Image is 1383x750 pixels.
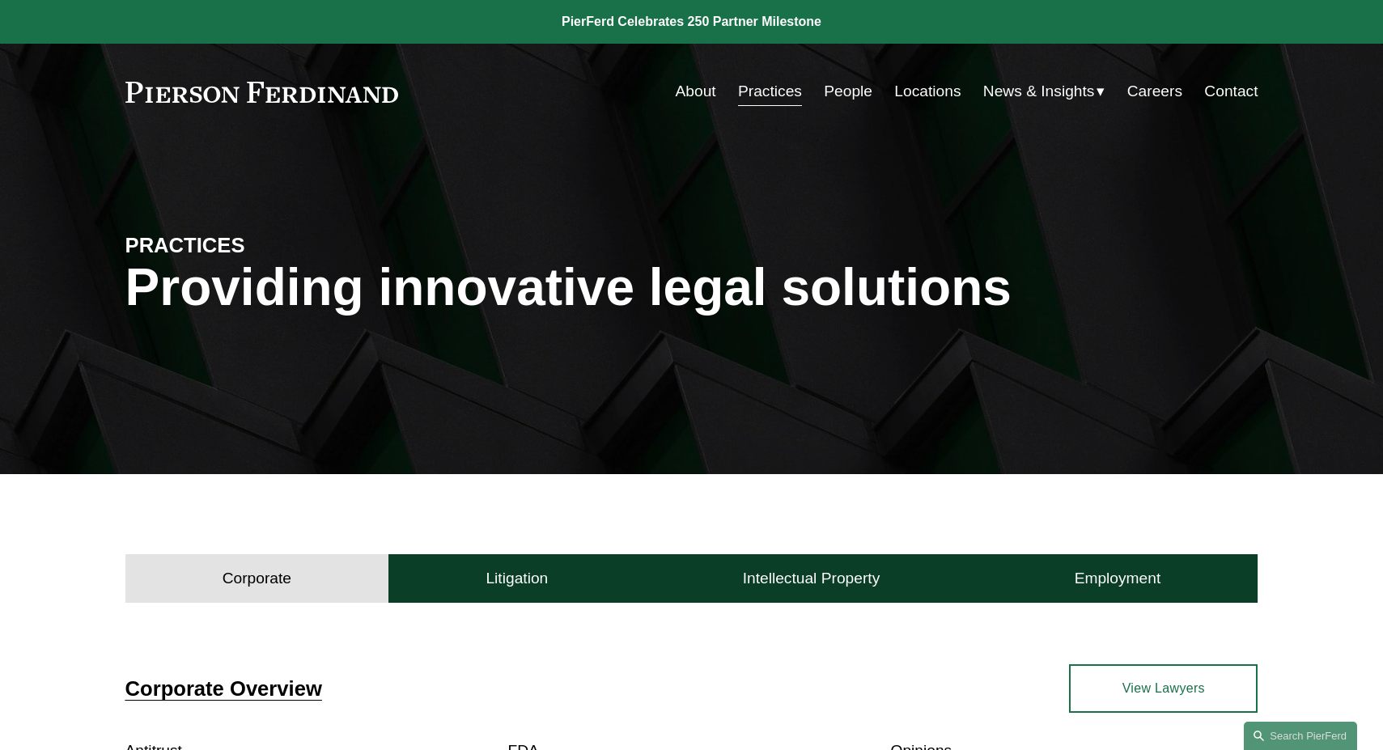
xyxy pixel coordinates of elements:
a: folder dropdown [983,76,1105,107]
h4: Employment [1075,569,1161,588]
a: Locations [894,76,961,107]
a: People [824,76,872,107]
a: Contact [1204,76,1258,107]
h4: Corporate [223,569,291,588]
a: Practices [738,76,802,107]
a: Corporate Overview [125,677,322,700]
span: News & Insights [983,78,1095,106]
a: Careers [1127,76,1182,107]
h4: Litigation [486,569,548,588]
a: Search this site [1244,722,1357,750]
a: View Lawyers [1069,664,1258,713]
h4: Intellectual Property [743,569,880,588]
h4: PRACTICES [125,232,409,258]
a: About [676,76,716,107]
h1: Providing innovative legal solutions [125,258,1258,317]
